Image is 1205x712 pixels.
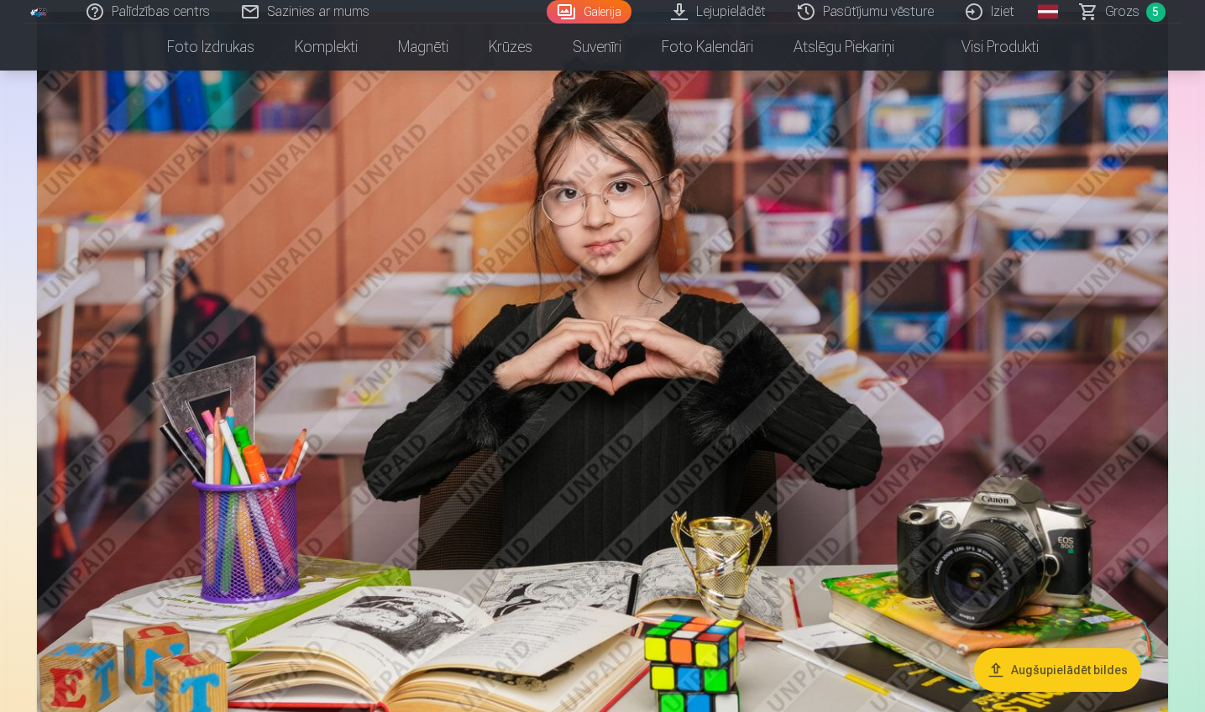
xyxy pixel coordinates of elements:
[1146,3,1166,22] span: 5
[147,24,275,71] a: Foto izdrukas
[30,7,49,17] img: /fa1
[1105,2,1140,22] span: Grozs
[974,648,1141,692] button: Augšupielādēt bildes
[469,24,553,71] a: Krūzes
[773,24,914,71] a: Atslēgu piekariņi
[914,24,1059,71] a: Visi produkti
[275,24,378,71] a: Komplekti
[553,24,642,71] a: Suvenīri
[378,24,469,71] a: Magnēti
[642,24,773,71] a: Foto kalendāri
